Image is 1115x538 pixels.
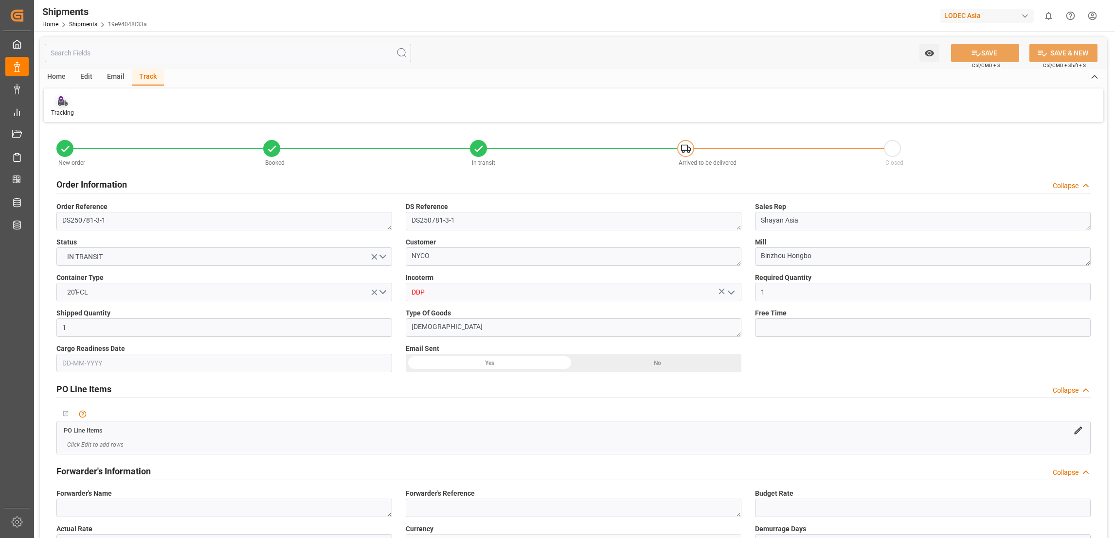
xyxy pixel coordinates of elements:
button: show 0 new notifications [1038,5,1060,27]
div: Edit [73,69,100,86]
span: Cargo Readiness Date [56,344,125,354]
span: Email Sent [406,344,439,354]
button: Help Center [1060,5,1081,27]
button: open menu [56,247,392,266]
span: Forwarder's Reference [406,488,475,499]
div: Shipments [42,4,147,19]
textarea: [DEMOGRAPHIC_DATA] [406,318,741,337]
span: Order Reference [56,202,108,212]
span: Container Type [56,273,104,283]
textarea: NYCO [406,247,741,266]
div: Yes [406,354,574,372]
div: Email [100,69,132,86]
span: Budget Rate [755,488,793,499]
div: LODEC Asia [940,9,1034,23]
h2: Order Information [56,178,127,191]
div: Home [40,69,73,86]
span: In transit [472,159,495,166]
div: Tracking [51,108,74,117]
span: IN TRANSIT [62,252,108,262]
h2: PO Line Items [56,382,111,396]
span: Required Quantity [755,273,811,283]
textarea: Shayan Asia [755,212,1091,230]
span: Arrived to be delivered [679,159,737,166]
span: Forwarder's Name [56,488,112,499]
a: Shipments [69,21,97,28]
span: Actual Rate [56,524,92,534]
span: Ctrl/CMD + Shift + S [1043,62,1086,69]
span: Mill [755,237,767,247]
a: Home [42,21,58,28]
span: Ctrl/CMD + S [972,62,1000,69]
button: SAVE [951,44,1019,62]
span: Sales Rep [755,202,786,212]
input: Search Fields [45,44,411,62]
span: Closed [885,159,903,166]
input: DD-MM-YYYY [56,354,392,372]
div: Collapse [1053,468,1079,478]
button: LODEC Asia [940,6,1038,25]
span: Customer [406,237,436,247]
div: Collapse [1053,181,1079,191]
span: Click Edit to add rows [67,440,124,449]
textarea: DS250781-3-1 [406,212,741,230]
span: 20'FCL [62,287,93,297]
span: DS Reference [406,202,448,212]
textarea: Binzhou Hongbo [755,247,1091,266]
h2: Forwarder's Information [56,465,151,478]
span: Incoterm [406,273,433,283]
span: Free Time [755,308,787,318]
span: Shipped Quantity [56,308,110,318]
button: SAVE & NEW [1029,44,1097,62]
button: open menu [723,285,738,300]
span: Type Of Goods [406,308,451,318]
a: PO Line Items [64,426,103,434]
div: Collapse [1053,385,1079,396]
button: open menu [56,283,392,301]
textarea: DS250781-3-1 [56,212,392,230]
span: New order [58,159,85,166]
span: Booked [265,159,285,166]
span: Currency [406,524,433,534]
div: Track [132,69,164,86]
div: No [574,354,741,372]
span: PO Line Items [64,427,103,434]
input: Type to search/select [406,283,741,301]
span: Demurrage Days [755,524,806,534]
span: Status [56,237,77,247]
button: open menu [919,44,939,62]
